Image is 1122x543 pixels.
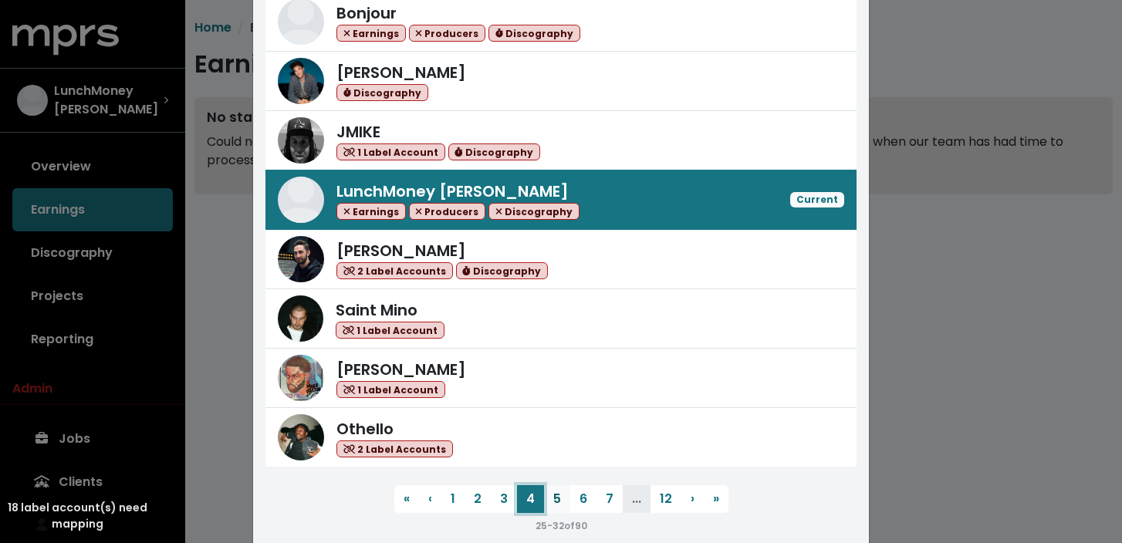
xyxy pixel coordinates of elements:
span: Current [790,192,844,207]
img: JMIKE [278,117,324,164]
small: 25 - 32 of 90 [536,519,587,532]
span: Discography [448,143,540,161]
span: LunchMoney [PERSON_NAME] [336,180,569,202]
button: 4 [517,485,544,513]
img: Scott Harris [278,58,324,104]
span: ‹ [428,490,432,508]
span: « [404,490,410,508]
img: Mike Hector [278,355,324,401]
span: » [713,490,719,508]
span: › [691,490,694,508]
span: [PERSON_NAME] [336,359,466,380]
a: Mike Hector[PERSON_NAME] 1 Label Account [265,349,857,408]
a: LunchMoney LewisLunchMoney [PERSON_NAME] Earnings Producers DiscographyCurrent [265,170,857,230]
img: Jason Strong [278,236,324,282]
span: Discography [488,25,580,42]
span: JMIKE [336,121,380,143]
span: 1 Label Account [336,143,445,161]
img: Saint Mino [278,295,323,342]
span: 2 Label Accounts [336,262,453,280]
span: Bonjour [336,2,397,24]
span: Discography [456,262,548,280]
span: 1 Label Account [336,322,444,339]
img: Othello [278,414,324,460]
span: Saint Mino [336,299,417,321]
span: Producers [409,25,486,42]
span: Earnings [336,25,406,42]
a: OthelloOthello 2 Label Accounts [265,408,857,467]
button: 5 [544,485,570,513]
button: 7 [596,485,623,513]
a: Jason Strong[PERSON_NAME] 2 Label Accounts Discography [265,230,857,289]
span: 2 Label Accounts [336,440,453,458]
a: JMIKEJMIKE 1 Label Account Discography [265,111,857,170]
span: [PERSON_NAME] [336,62,466,83]
button: 2 [465,485,491,513]
a: Scott Harris[PERSON_NAME] Discography [265,52,857,111]
a: Saint MinoSaint Mino 1 Label Account [265,289,857,349]
span: Earnings [336,203,406,221]
button: 12 [651,485,681,513]
span: Discography [336,84,428,102]
span: Othello [336,418,394,440]
button: 6 [570,485,596,513]
span: Producers [409,203,486,221]
span: [PERSON_NAME] [336,240,466,261]
span: 1 Label Account [336,381,445,399]
span: Discography [488,203,580,221]
button: 1 [441,485,465,513]
button: 3 [491,485,517,513]
img: LunchMoney Lewis [278,177,324,223]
